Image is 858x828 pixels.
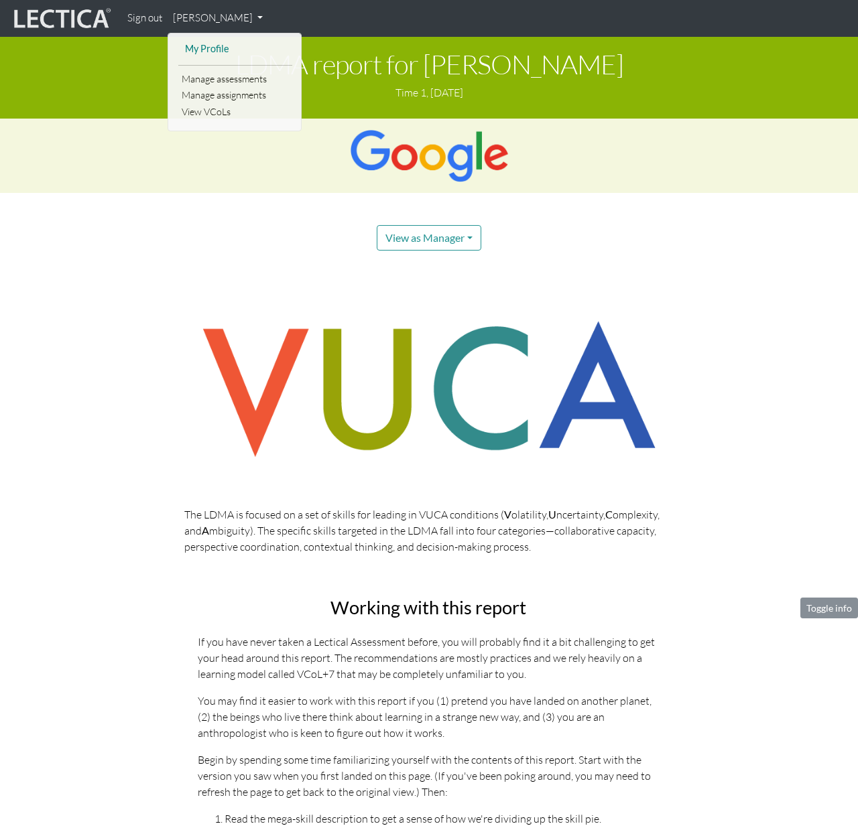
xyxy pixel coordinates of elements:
[10,50,848,79] h1: LDMA report for [PERSON_NAME]
[10,84,848,100] p: Time 1, [DATE]
[377,225,481,251] button: View as Manager
[178,71,292,88] a: Manage assessments
[198,598,660,618] h2: Working with this report
[184,304,674,474] img: vuca skills
[184,506,674,555] p: The LDMA is focused on a set of skills for leading in VUCA conditions ( olatility, ncertainty, om...
[168,5,268,31] a: [PERSON_NAME]
[122,5,168,31] a: Sign out
[225,811,660,827] li: Read the mega-skill description to get a sense of how we're dividing up the skill pie.
[178,87,292,104] a: Manage assignments
[182,41,289,58] a: My Profile
[349,129,509,182] img: Google Logo
[548,508,556,521] strong: U
[198,693,660,741] p: You may find it easier to work with this report if you (1) pretend you have landed on another pla...
[202,524,209,537] strong: A
[605,508,613,521] strong: C
[800,598,858,618] button: Toggle info
[178,104,292,121] a: View VCoLs
[198,634,660,682] p: If you have never taken a Lectical Assessment before, you will probably find it a bit challenging...
[504,508,511,521] strong: V
[11,6,111,31] img: lecticalive
[198,752,660,800] p: Begin by spending some time familiarizing yourself with the contents of this report. Start with t...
